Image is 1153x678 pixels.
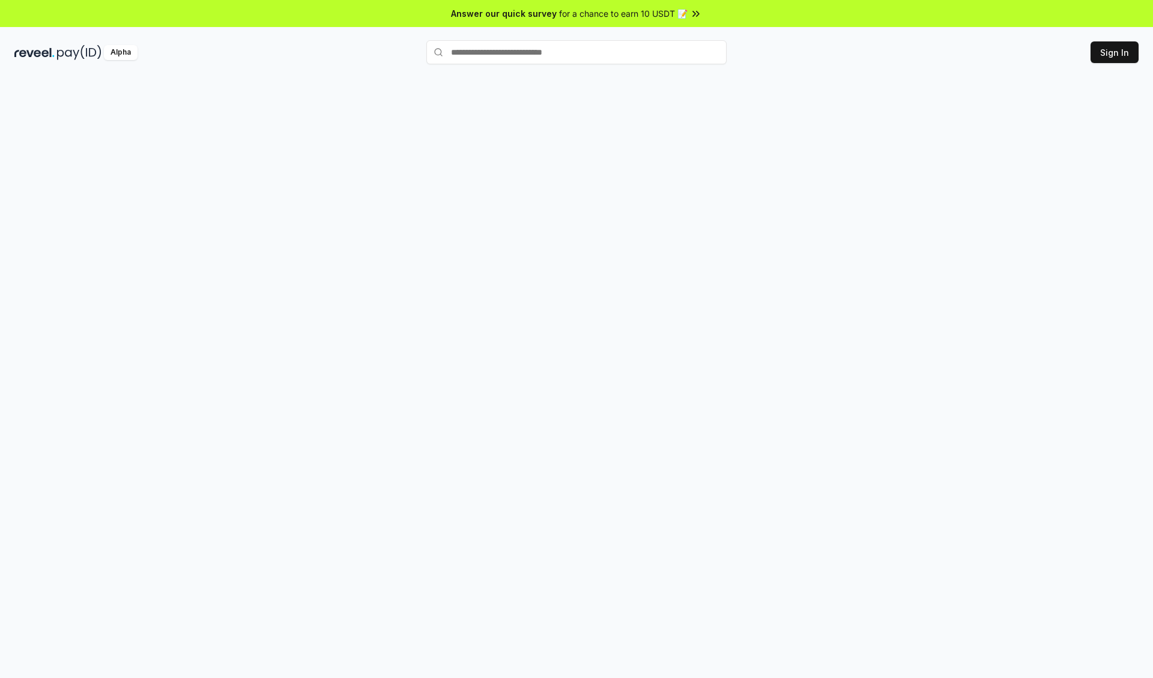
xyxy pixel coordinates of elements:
img: pay_id [57,45,101,60]
span: Answer our quick survey [451,7,557,20]
span: for a chance to earn 10 USDT 📝 [559,7,688,20]
button: Sign In [1091,41,1139,63]
div: Alpha [104,45,138,60]
img: reveel_dark [14,45,55,60]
